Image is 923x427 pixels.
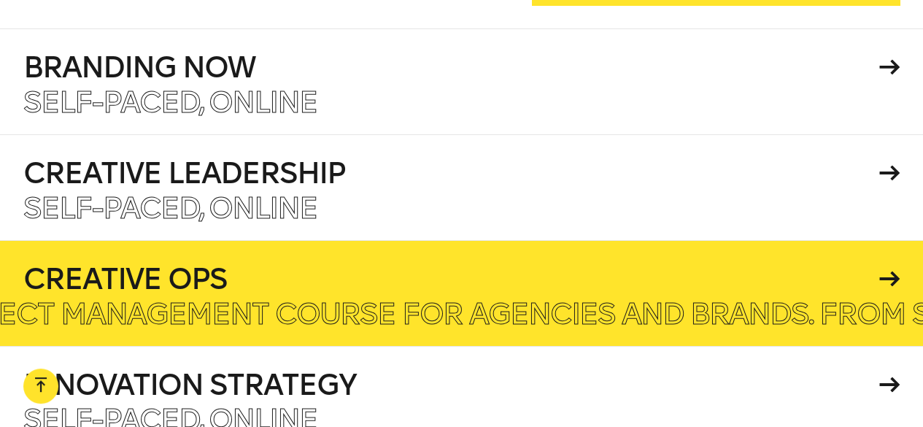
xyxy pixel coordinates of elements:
h4: Innovation Strategy [23,370,875,399]
span: Self-paced, Online [23,191,317,226]
h4: Creative Leadership [23,158,875,188]
span: Self-paced, Online [23,85,317,120]
h4: Branding Now [23,53,875,82]
h4: Creative Ops [23,264,875,293]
